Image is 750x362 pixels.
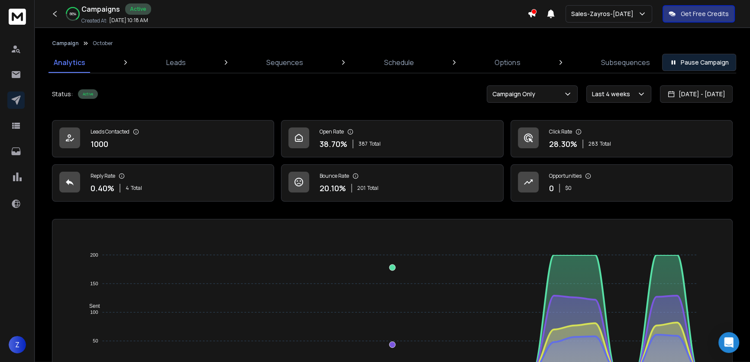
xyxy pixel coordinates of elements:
[54,57,85,68] p: Analytics
[9,336,26,353] button: Z
[489,52,525,73] a: Options
[91,173,115,179] p: Reply Rate
[81,4,120,14] h1: Campaigns
[600,140,611,147] span: Total
[109,17,148,24] p: [DATE] 10:18 AM
[588,140,598,147] span: 283
[549,128,572,135] p: Click Rate
[379,52,419,73] a: Schedule
[52,120,274,157] a: Leads Contacted1000
[125,3,151,15] div: Active
[596,52,655,73] a: Subsequences
[662,54,736,71] button: Pause Campaign
[83,303,100,309] span: Sent
[718,332,739,353] div: Open Intercom Messenger
[81,17,107,24] p: Created At:
[91,138,108,150] p: 1000
[78,89,98,99] div: Active
[549,182,554,194] p: 0
[549,173,582,179] p: Opportunities
[357,185,365,192] span: 201
[52,40,79,47] button: Campaign
[367,185,378,192] span: Total
[384,57,414,68] p: Schedule
[511,120,733,157] a: Click Rate28.30%283Total
[359,140,368,147] span: 387
[601,57,650,68] p: Subsequences
[126,185,129,192] span: 4
[261,52,308,73] a: Sequences
[91,182,114,194] p: 0.40 %
[52,90,73,98] p: Status:
[131,185,142,192] span: Total
[592,90,634,98] p: Last 4 weeks
[52,164,274,202] a: Reply Rate0.40%4Total
[161,52,191,73] a: Leads
[93,338,98,343] tspan: 50
[166,57,186,68] p: Leads
[495,57,520,68] p: Options
[91,128,129,135] p: Leads Contacted
[48,52,91,73] a: Analytics
[320,138,347,150] p: 38.70 %
[93,40,113,47] p: October
[320,182,346,194] p: 20.10 %
[565,185,572,192] p: $ 0
[320,173,349,179] p: Bounce Rate
[571,10,637,18] p: Sales-Zayros-[DATE]
[681,10,729,18] p: Get Free Credits
[90,252,98,258] tspan: 200
[266,57,303,68] p: Sequences
[320,128,344,135] p: Open Rate
[281,120,503,157] a: Open Rate38.70%387Total
[660,85,733,103] button: [DATE] - [DATE]
[70,11,76,16] p: 66 %
[369,140,381,147] span: Total
[90,281,98,286] tspan: 150
[281,164,503,202] a: Bounce Rate20.10%201Total
[511,164,733,202] a: Opportunities0$0
[492,90,539,98] p: Campaign Only
[663,5,735,23] button: Get Free Credits
[549,138,577,150] p: 28.30 %
[90,310,98,315] tspan: 100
